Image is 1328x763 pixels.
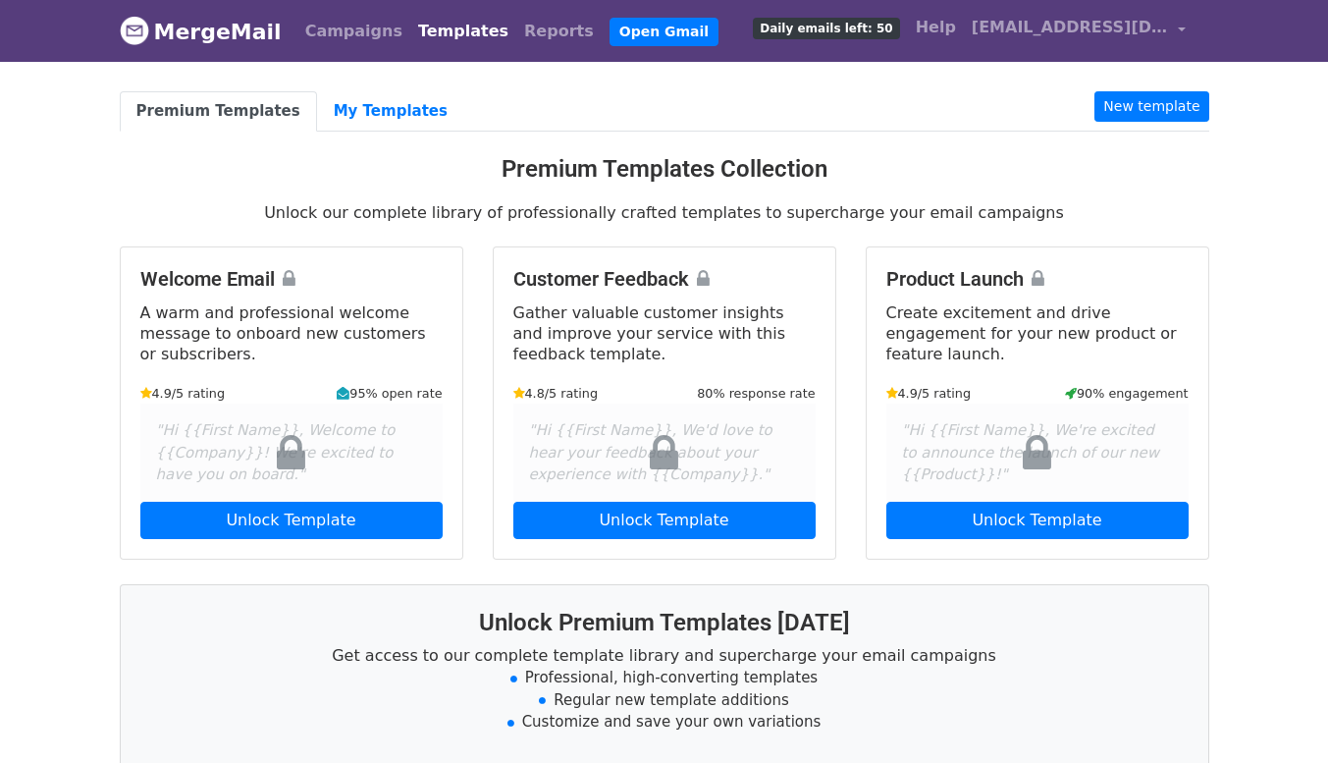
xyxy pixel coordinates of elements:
[516,12,602,51] a: Reports
[144,645,1185,666] p: Get access to our complete template library and supercharge your email campaigns
[1065,384,1189,403] small: 90% engagement
[144,689,1185,712] li: Regular new template additions
[337,384,442,403] small: 95% open rate
[140,384,226,403] small: 4.9/5 rating
[513,502,816,539] a: Unlock Template
[144,711,1185,734] li: Customize and save your own variations
[410,12,516,51] a: Templates
[886,404,1189,502] div: "Hi {{First Name}}, We're excited to announce the launch of our new {{Product}}!"
[120,202,1209,223] p: Unlock our complete library of professionally crafted templates to supercharge your email campaigns
[140,267,443,291] h4: Welcome Email
[144,609,1185,637] h3: Unlock Premium Templates [DATE]
[120,16,149,45] img: MergeMail logo
[140,302,443,364] p: A warm and professional welcome message to onboard new customers or subscribers.
[1094,91,1208,122] a: New template
[513,267,816,291] h4: Customer Feedback
[908,8,964,47] a: Help
[120,11,282,52] a: MergeMail
[297,12,410,51] a: Campaigns
[886,302,1189,364] p: Create excitement and drive engagement for your new product or feature launch.
[144,667,1185,689] li: Professional, high-converting templates
[886,384,972,403] small: 4.9/5 rating
[513,384,599,403] small: 4.8/5 rating
[886,502,1189,539] a: Unlock Template
[972,16,1168,39] span: [EMAIL_ADDRESS][DOMAIN_NAME]
[120,91,317,132] a: Premium Templates
[610,18,718,46] a: Open Gmail
[120,155,1209,184] h3: Premium Templates Collection
[140,404,443,502] div: "Hi {{First Name}}, Welcome to {{Company}}! We're excited to have you on board."
[697,384,815,403] small: 80% response rate
[513,404,816,502] div: "Hi {{First Name}}, We'd love to hear your feedback about your experience with {{Company}}."
[745,8,907,47] a: Daily emails left: 50
[317,91,464,132] a: My Templates
[513,302,816,364] p: Gather valuable customer insights and improve your service with this feedback template.
[886,267,1189,291] h4: Product Launch
[753,18,899,39] span: Daily emails left: 50
[964,8,1194,54] a: [EMAIL_ADDRESS][DOMAIN_NAME]
[140,502,443,539] a: Unlock Template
